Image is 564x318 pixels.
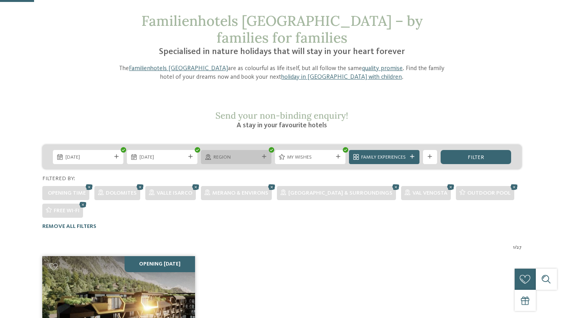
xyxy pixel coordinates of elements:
span: Specialised in nature holidays that will stay in your heart forever [159,47,405,56]
span: Filtered by: [42,176,75,181]
span: Val Venosta [412,190,447,196]
span: filter [468,155,484,160]
span: 27 [517,244,522,251]
span: Free Wi-Fi [54,208,80,213]
p: The are as colourful as life itself, but all follow the same . Find the family hotel of your drea... [114,64,450,82]
span: Family Experiences [361,154,407,161]
span: Dolomites [106,190,137,196]
span: [DATE] [65,154,111,161]
span: Outdoor pool [467,190,511,196]
span: / [515,244,517,251]
span: [GEOGRAPHIC_DATA] & surroundings [288,190,392,196]
span: A stay in your favourite hotels [237,122,327,129]
span: My wishes [287,154,333,161]
span: [DATE] [139,154,185,161]
span: Opening time [48,190,86,196]
span: Send your non-binding enquiry! [215,110,348,121]
a: quality promise [362,65,403,72]
a: holiday in [GEOGRAPHIC_DATA] with children [281,74,402,80]
span: Remove all filters [42,224,96,229]
span: Familienhotels [GEOGRAPHIC_DATA] – by families for families [141,12,423,47]
span: Valle Isarco [157,190,192,196]
span: Region [213,154,259,161]
span: 1 [513,244,515,251]
a: Familienhotels [GEOGRAPHIC_DATA] [129,65,228,72]
span: Merano & Environs [212,190,268,196]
